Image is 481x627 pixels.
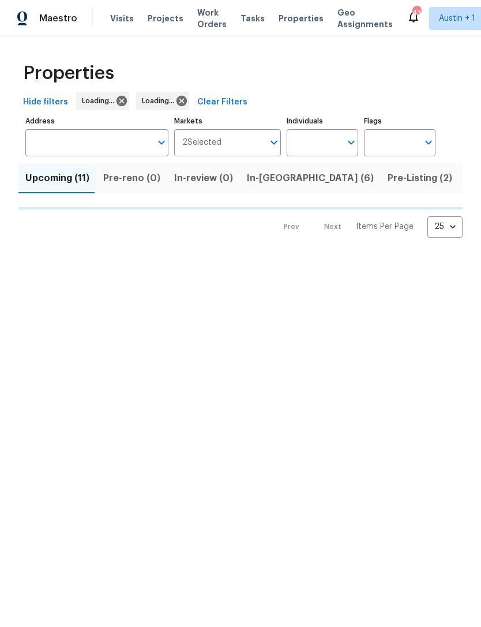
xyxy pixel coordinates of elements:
span: Loading... [142,95,179,107]
span: Hide filters [23,95,68,110]
span: Clear Filters [197,95,247,110]
span: In-[GEOGRAPHIC_DATA] (6) [247,170,374,186]
span: 2 Selected [182,138,221,148]
span: Tasks [240,14,265,22]
label: Flags [364,118,435,125]
label: Markets [174,118,281,125]
span: In-review (0) [174,170,233,186]
span: Visits [110,13,134,24]
div: Loading... [136,92,189,110]
label: Address [25,118,168,125]
span: Upcoming (11) [25,170,89,186]
div: 43 [412,7,420,18]
div: 25 [427,212,463,242]
span: Properties [279,13,324,24]
span: Work Orders [197,7,227,30]
span: Properties [23,67,114,79]
button: Hide filters [18,92,73,113]
nav: Pagination Navigation [273,216,463,238]
span: Pre-Listing (2) [388,170,452,186]
button: Open [343,134,359,151]
span: Loading... [82,95,119,107]
span: Austin + 1 [439,13,475,24]
p: Items Per Page [356,221,414,232]
span: Geo Assignments [337,7,393,30]
span: Pre-reno (0) [103,170,160,186]
button: Open [153,134,170,151]
button: Open [266,134,282,151]
button: Clear Filters [193,92,252,113]
span: Maestro [39,13,77,24]
label: Individuals [287,118,358,125]
span: Projects [148,13,183,24]
button: Open [420,134,437,151]
div: Loading... [76,92,129,110]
